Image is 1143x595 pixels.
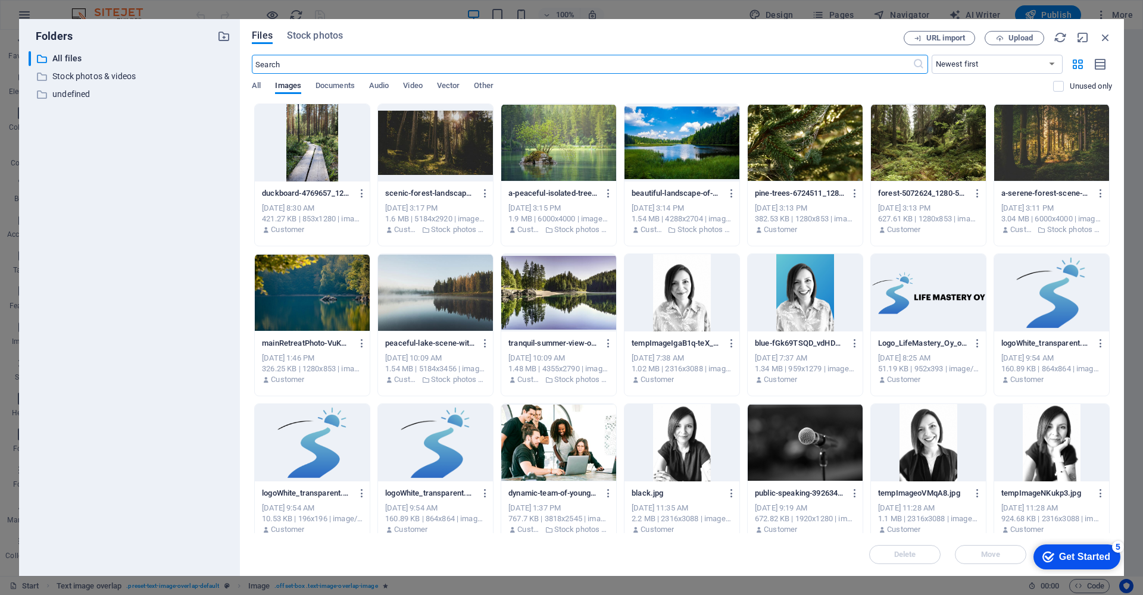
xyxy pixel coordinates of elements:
[1001,188,1091,199] p: a-serene-forest-scene-with-sunlight-filtering-through-tall-trees-casting-a-warm-glow-O8rhFbr4RVAi...
[632,513,732,524] div: 2.2 MB | 2316x3088 | image/jpeg
[262,188,351,199] p: duckboard-4769657_1280-KC1CamsrLhITZy44tXMxyg.jpg
[764,524,797,535] p: Customer
[29,69,230,84] div: Stock photos & videos
[508,353,609,364] div: [DATE] 10:09 AM
[1001,513,1102,524] div: 924.68 KB | 2316x3088 | image/jpeg
[632,214,732,224] div: 1.54 MB | 4288x2704 | image/jpeg
[271,224,304,235] p: Customer
[385,488,474,499] p: logoWhite_transparent.png
[394,524,427,535] p: Customer
[403,79,422,95] span: Video
[508,488,598,499] p: dynamic-team-of-young-adults-collaborating-on-project-in-bright-modern-office-environment.jpeg
[217,30,230,43] i: Create new folder
[275,79,301,95] span: Images
[632,503,732,513] div: [DATE] 11:35 AM
[878,364,979,374] div: 51.19 KB | 952x393 | image/png
[262,513,363,524] div: 10.53 KB | 196x196 | image/png
[755,338,844,349] p: blue-fGk69TSQD_vdHDnLGtwEjw.png
[878,338,967,349] p: Logo_LifeMastery_Oy_ostatnie.png
[878,488,967,499] p: tempImageoVMqA8.jpg
[755,188,844,199] p: pine-trees-6724511_1280-KNhpIpqAnMe0hmrEf0GfjA.jpg
[52,70,208,83] p: Stock photos & videos
[508,224,609,235] div: By: Customer | Folder: Stock photos & videos
[35,13,86,24] div: Get Started
[554,374,609,385] p: Stock photos & videos
[878,203,979,214] div: [DATE] 3:13 PM
[431,224,486,235] p: Stock photos & videos
[508,503,609,513] div: [DATE] 1:37 PM
[369,79,389,95] span: Audio
[385,513,486,524] div: 160.89 KB | 864x864 | image/png
[29,51,31,66] div: ​
[764,374,797,385] p: Customer
[474,79,493,95] span: Other
[1001,224,1102,235] div: By: Customer | Folder: Stock photos & videos
[1001,488,1091,499] p: tempImageNKukp3.jpg
[1099,31,1112,44] i: Close
[517,374,541,385] p: Customer
[262,203,363,214] div: [DATE] 8:30 AM
[1076,31,1089,44] i: Minimize
[755,364,855,374] div: 1.34 MB | 959x1279 | image/png
[755,203,855,214] div: [DATE] 3:13 PM
[262,503,363,513] div: [DATE] 9:54 AM
[394,374,418,385] p: Customer
[88,2,100,14] div: 5
[262,338,351,349] p: mainRetreatPhoto-VuKAAS4elpMvVq09FyxiIQ.jpg
[755,513,855,524] div: 672.82 KB | 1920x1280 | image/jpeg
[764,224,797,235] p: Customer
[985,31,1044,45] button: Upload
[385,214,486,224] div: 1.6 MB | 5184x2920 | image/jpeg
[554,224,609,235] p: Stock photos & videos
[1001,353,1102,364] div: [DATE] 9:54 AM
[508,364,609,374] div: 1.48 MB | 4355x2790 | image/jpeg
[1001,364,1102,374] div: 160.89 KB | 864x864 | image/png
[385,364,486,374] div: 1.54 MB | 5184x3456 | image/jpeg
[316,79,355,95] span: Documents
[677,224,732,235] p: Stock photos & videos
[10,6,96,31] div: Get Started 5 items remaining, 0% complete
[1010,224,1034,235] p: Customer
[508,214,609,224] div: 1.9 MB | 6000x4000 | image/jpeg
[632,224,732,235] div: By: Customer | Folder: Stock photos & videos
[1001,503,1102,513] div: [DATE] 11:28 AM
[755,503,855,513] div: [DATE] 9:19 AM
[252,29,273,43] span: Files
[385,224,486,235] div: By: Customer | Folder: Stock photos & videos
[262,364,363,374] div: 326.25 KB | 1280x853 | image/jpeg
[1047,224,1102,235] p: Stock photos & videos
[632,364,732,374] div: 1.02 MB | 2316x3088 | image/jpeg
[554,524,609,535] p: Stock photos & videos
[878,214,979,224] div: 627.61 KB | 1280x853 | image/jpeg
[385,353,486,364] div: [DATE] 10:09 AM
[878,188,967,199] p: forest-5072624_1280-5nXrDb1ET3I7HZ9mntBieg.jpg
[1070,81,1112,92] p: Displays only files that are not in use on the website. Files added during this session can still...
[632,188,721,199] p: beautiful-landscape-of-a-tranquil-lake-surrounded-by-dense-green-forest-under-a-clear-blue-sky-Zd...
[1001,203,1102,214] div: [DATE] 3:11 PM
[394,224,418,235] p: Customer
[878,513,979,524] div: 1.1 MB | 2316x3088 | image/jpeg
[632,338,721,349] p: tempImageIgaB1q-teX_NIeuFvGU-emJpszotw.jpg
[755,488,844,499] p: public-speaking-3926344_1920.jpg
[1054,31,1067,44] i: Reload
[508,513,609,524] div: 767.7 KB | 3818x2545 | image/jpeg
[385,503,486,513] div: [DATE] 9:54 AM
[385,203,486,214] div: [DATE] 3:17 PM
[1001,214,1102,224] div: 3.04 MB | 6000x4000 | image/jpeg
[508,524,609,535] div: By: Customer | Folder: Stock photos & videos
[878,503,979,513] div: [DATE] 11:28 AM
[29,29,73,44] p: Folders
[508,338,598,349] p: tranquil-summer-view-of-a-forest-lake-with-clear-reflections-and-evergreen-trees-ZWqyXCb69_-UopJU...
[52,87,208,101] p: undefined
[385,338,474,349] p: peaceful-lake-scene-with-fog-over-water-and-trees-reflected-at-dawn-veONURQuCLsjE1qpMDpH4A.jpeg
[926,35,965,42] span: URL import
[508,188,598,199] p: a-peaceful-isolated-tree-on-a-rocky-islet-surrounded-by-a-calm-lake-and-lush-forest-8eymlx5qu1OOS...
[641,524,674,535] p: Customer
[517,524,541,535] p: Customer
[271,524,304,535] p: Customer
[632,353,732,364] div: [DATE] 7:38 AM
[1008,35,1033,42] span: Upload
[29,87,230,102] div: undefined
[641,374,674,385] p: Customer
[508,203,609,214] div: [DATE] 3:15 PM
